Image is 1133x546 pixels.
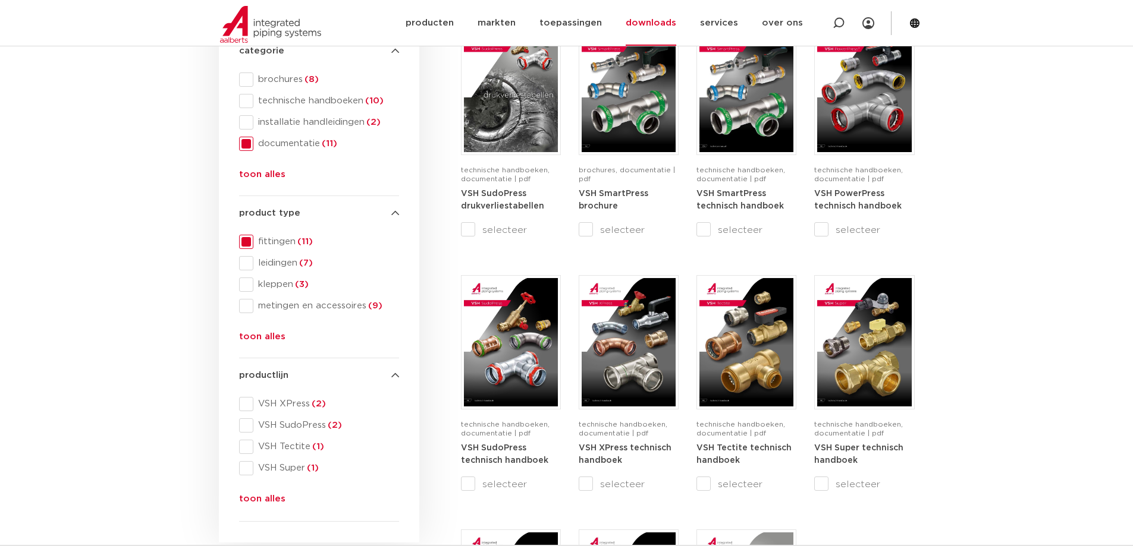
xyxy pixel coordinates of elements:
span: leidingen [253,257,399,269]
span: technische handboeken, documentatie | pdf [579,421,667,437]
div: brochures(8) [239,72,399,87]
img: VSH-SmartPress_A4TM_5009301_2023_2.0-EN-pdf.jpg [699,24,793,152]
span: technische handboeken, documentatie | pdf [696,421,785,437]
img: VSH-SudoPress_A4PLT_5007706_2024-2.0_NL-pdf.jpg [464,24,558,152]
span: VSH Super [253,462,399,474]
div: fittingen(11) [239,235,399,249]
a: VSH SudoPress technisch handboek [461,443,548,465]
span: metingen en accessoires [253,300,399,312]
span: (2) [365,118,381,127]
img: VSH-SmartPress_A4Brochure-5008016-2023_2.0_NL-pdf.jpg [582,24,676,152]
label: selecteer [461,477,561,491]
span: (2) [310,399,326,408]
span: brochures, documentatie | pdf [579,166,675,182]
span: (1) [310,442,324,451]
span: VSH XPress [253,398,399,410]
strong: VSH SmartPress technisch handboek [696,190,784,211]
div: VSH Super(1) [239,461,399,475]
label: selecteer [696,223,796,237]
div: kleppen(3) [239,277,399,292]
div: VSH SudoPress(2) [239,418,399,433]
span: VSH Tectite [253,441,399,453]
span: (7) [297,258,313,267]
button: toon alles [239,330,285,349]
span: technische handboeken [253,95,399,107]
span: VSH SudoPress [253,419,399,431]
a: VSH Tectite technisch handboek [696,443,792,465]
div: metingen en accessoires(9) [239,299,399,313]
img: VSH-XPress_A4TM_5008762_2025_4.1_NL-pdf.jpg [582,278,676,406]
img: VSH-PowerPress_A4TM_5008817_2024_3.1_NL-pdf.jpg [817,24,911,152]
span: (8) [303,75,319,84]
span: documentatie [253,138,399,150]
div: installatie handleidingen(2) [239,115,399,130]
span: (2) [326,421,342,430]
strong: VSH SudoPress drukverliestabellen [461,190,544,211]
div: VSH XPress(2) [239,397,399,411]
span: technische handboeken, documentatie | pdf [696,166,785,182]
span: (3) [293,280,309,289]
img: VSH-SudoPress_A4TM_5001604-2023-3.0_NL-pdf.jpg [464,278,558,406]
span: (1) [305,463,319,472]
a: VSH Super technisch handboek [814,443,903,465]
img: VSH-Tectite_A4TM_5009376-2024-2.0_NL-pdf.jpg [699,278,793,406]
label: selecteer [579,477,679,491]
span: technische handboeken, documentatie | pdf [461,421,550,437]
a: VSH XPress technisch handboek [579,443,671,465]
strong: VSH SmartPress brochure [579,190,648,211]
button: toon alles [239,492,285,511]
h4: productlijn [239,368,399,383]
label: selecteer [696,477,796,491]
h4: product type [239,206,399,220]
span: (11) [296,237,313,246]
label: selecteer [579,223,679,237]
span: (9) [366,301,382,310]
span: technische handboeken, documentatie | pdf [461,166,550,182]
div: documentatie(11) [239,137,399,151]
span: (11) [320,139,337,148]
label: selecteer [814,223,914,237]
span: (10) [363,96,384,105]
span: installatie handleidingen [253,116,399,128]
img: VSH-Super_A4TM_5007411-2022-2.1_NL-1-pdf.jpg [817,278,911,406]
div: leidingen(7) [239,256,399,270]
div: technische handboeken(10) [239,94,399,108]
span: kleppen [253,279,399,291]
h4: categorie [239,44,399,58]
span: technische handboeken, documentatie | pdf [814,421,903,437]
a: VSH SudoPress drukverliestabellen [461,189,544,211]
label: selecteer [461,223,561,237]
span: brochures [253,74,399,86]
a: VSH SmartPress brochure [579,189,648,211]
div: VSH Tectite(1) [239,440,399,454]
label: selecteer [814,477,914,491]
button: toon alles [239,168,285,187]
strong: VSH PowerPress technisch handboek [814,190,902,211]
span: technische handboeken, documentatie | pdf [814,166,903,182]
span: fittingen [253,236,399,248]
a: VSH PowerPress technisch handboek [814,189,902,211]
a: VSH SmartPress technisch handboek [696,189,784,211]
